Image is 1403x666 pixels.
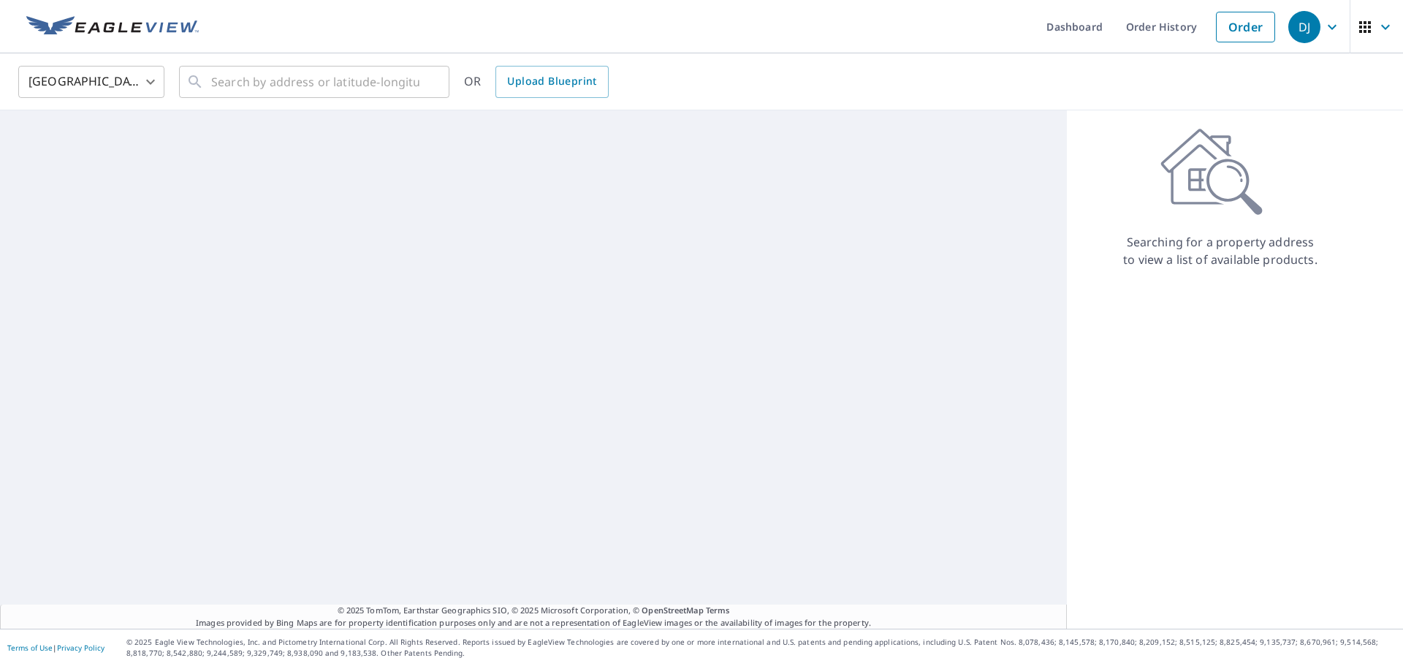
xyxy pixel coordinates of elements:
a: OpenStreetMap [642,605,703,616]
a: Upload Blueprint [495,66,608,98]
a: Terms [706,605,730,616]
p: | [7,643,104,652]
a: Privacy Policy [57,643,104,653]
span: Upload Blueprint [507,72,596,91]
div: DJ [1288,11,1320,43]
img: EV Logo [26,16,199,38]
div: OR [464,66,609,98]
p: Searching for a property address to view a list of available products. [1122,233,1318,268]
a: Order [1216,12,1275,42]
a: Terms of Use [7,643,53,653]
div: [GEOGRAPHIC_DATA] [18,61,164,102]
input: Search by address or latitude-longitude [211,61,419,102]
p: © 2025 Eagle View Technologies, Inc. and Pictometry International Corp. All Rights Reserved. Repo... [126,637,1396,659]
span: © 2025 TomTom, Earthstar Geographics SIO, © 2025 Microsoft Corporation, © [338,605,730,617]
